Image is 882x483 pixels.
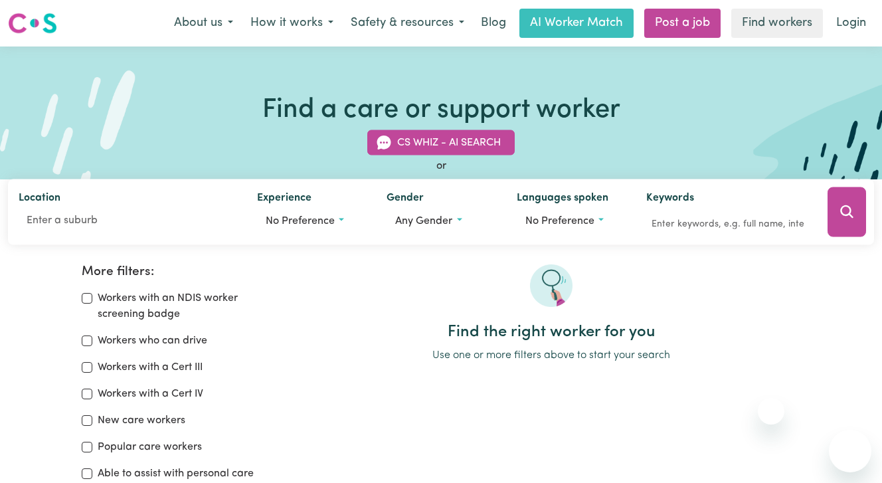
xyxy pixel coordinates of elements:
button: Worker gender preference [387,209,495,234]
label: Popular care workers [98,439,202,455]
button: About us [165,9,242,37]
iframe: Button to launch messaging window [829,430,871,472]
button: Worker experience options [257,209,365,234]
button: Worker language preferences [517,209,625,234]
label: Location [19,190,60,209]
button: How it works [242,9,342,37]
a: AI Worker Match [519,9,634,38]
span: No preference [266,216,335,227]
input: Enter keywords, e.g. full name, interests [646,214,809,235]
button: Search [828,187,866,237]
label: Able to assist with personal care [98,466,254,482]
label: Keywords [646,190,694,209]
label: Workers with a Cert IV [98,386,203,402]
h2: More filters: [82,264,286,280]
button: CS Whiz - AI Search [367,130,515,155]
iframe: Close message [758,398,784,425]
input: Enter a suburb [19,209,236,233]
a: Post a job [644,9,721,38]
label: New care workers [98,413,185,429]
label: Workers with a Cert III [98,359,203,375]
button: Safety & resources [342,9,473,37]
a: Blog [473,9,514,38]
label: Languages spoken [517,190,608,209]
span: No preference [525,216,594,227]
a: Careseekers logo [8,8,57,39]
a: Find workers [731,9,823,38]
a: Login [828,9,874,38]
span: Any gender [395,216,452,227]
h2: Find the right worker for you [302,323,801,342]
h1: Find a care or support worker [262,94,620,126]
div: or [8,158,874,174]
label: Gender [387,190,424,209]
label: Workers with an NDIS worker screening badge [98,290,286,322]
label: Experience [257,190,311,209]
img: Careseekers logo [8,11,57,35]
p: Use one or more filters above to start your search [302,347,801,363]
label: Workers who can drive [98,333,207,349]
